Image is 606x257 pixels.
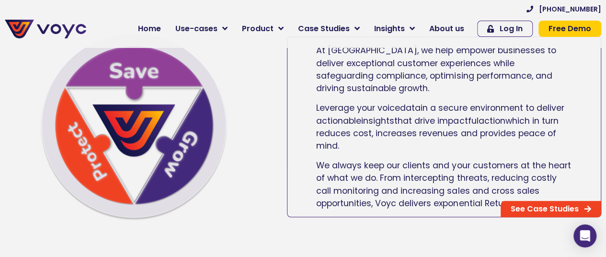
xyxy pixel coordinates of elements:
a: Insights [367,19,422,38]
span: Home [138,23,161,35]
span: Log In [500,25,523,33]
span: which in turn reduces cost, increases revenues and provides peace of mind. [316,115,558,152]
span: Case Studies [298,23,350,35]
span: Insights [374,23,405,35]
span: See Case Studies [511,205,579,213]
span: Job title [123,78,156,89]
a: About us [422,19,471,38]
span: About us [429,23,464,35]
span: Phone [123,38,147,49]
a: Product [235,19,291,38]
a: Home [131,19,168,38]
a: Use-cases [168,19,235,38]
a: Case Studies [291,19,367,38]
div: Open Intercom Messenger [573,224,596,247]
p: data insights action [316,102,572,152]
span: Product [242,23,274,35]
img: voyc-full-logo [5,20,86,38]
a: Log In [477,21,533,37]
span: Leverage your voice [316,102,400,114]
span: that drive impactful [394,115,478,127]
a: See Case Studies [501,201,601,217]
span: Use-cases [175,23,217,35]
span: in a secure environment to deliver actionable [316,102,564,126]
span: Free Demo [549,25,591,33]
span: We always keep our clients and your customers at the heart of what we do. From intercepting threa... [316,160,571,209]
a: Free Demo [538,21,601,37]
span: [PHONE_NUMBER] [539,6,601,12]
a: [PHONE_NUMBER] [526,6,601,12]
